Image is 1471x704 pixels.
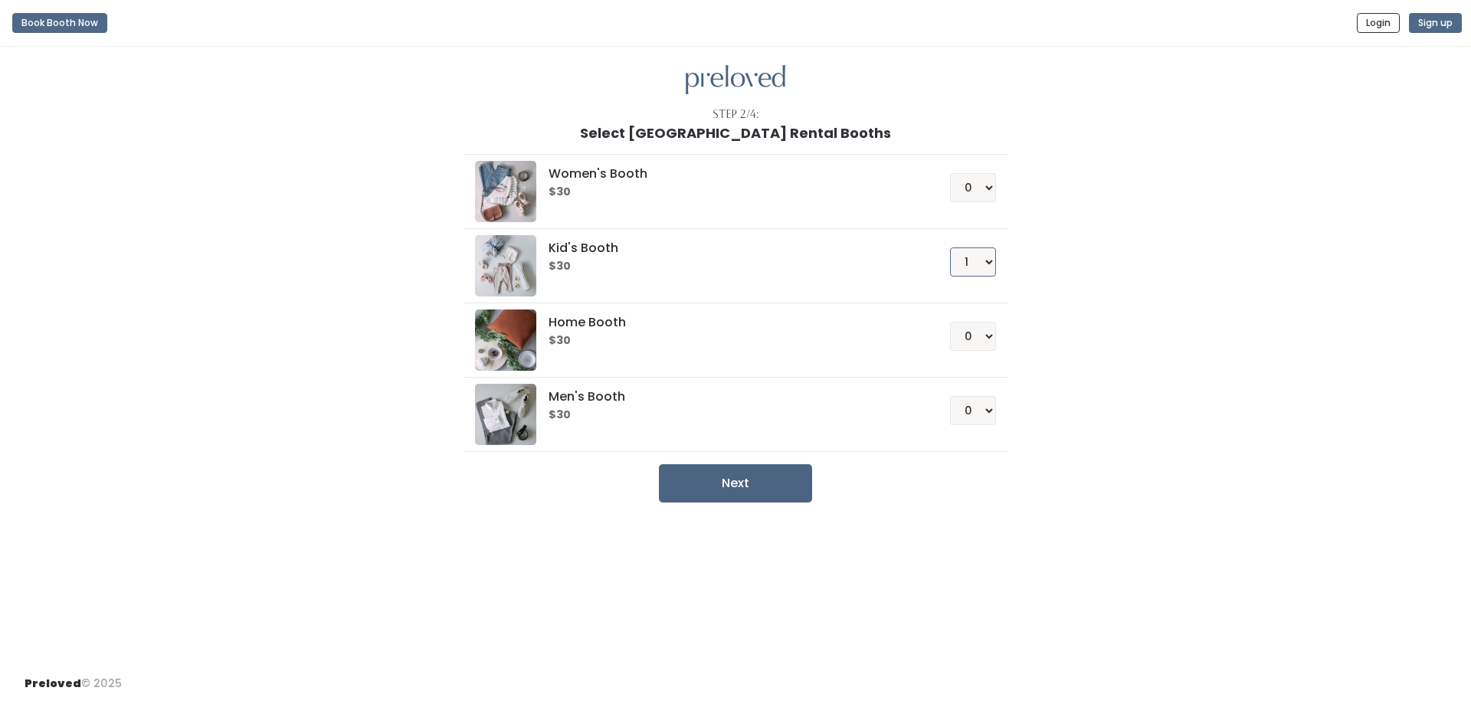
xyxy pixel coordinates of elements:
button: Sign up [1409,13,1462,33]
button: Login [1357,13,1400,33]
img: preloved logo [475,309,536,371]
a: Book Booth Now [12,6,107,40]
h6: $30 [549,335,912,347]
button: Next [659,464,812,503]
button: Book Booth Now [12,13,107,33]
img: preloved logo [475,161,536,222]
span: Preloved [25,676,81,691]
div: © 2025 [25,663,122,692]
h5: Women's Booth [549,167,912,181]
h6: $30 [549,409,912,421]
h5: Kid's Booth [549,241,912,255]
h5: Men's Booth [549,390,912,404]
img: preloved logo [475,235,536,296]
h6: $30 [549,186,912,198]
h1: Select [GEOGRAPHIC_DATA] Rental Booths [580,126,891,141]
img: preloved logo [475,384,536,445]
h5: Home Booth [549,316,912,329]
img: preloved logo [686,65,785,95]
h6: $30 [549,260,912,273]
div: Step 2/4: [713,106,759,123]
